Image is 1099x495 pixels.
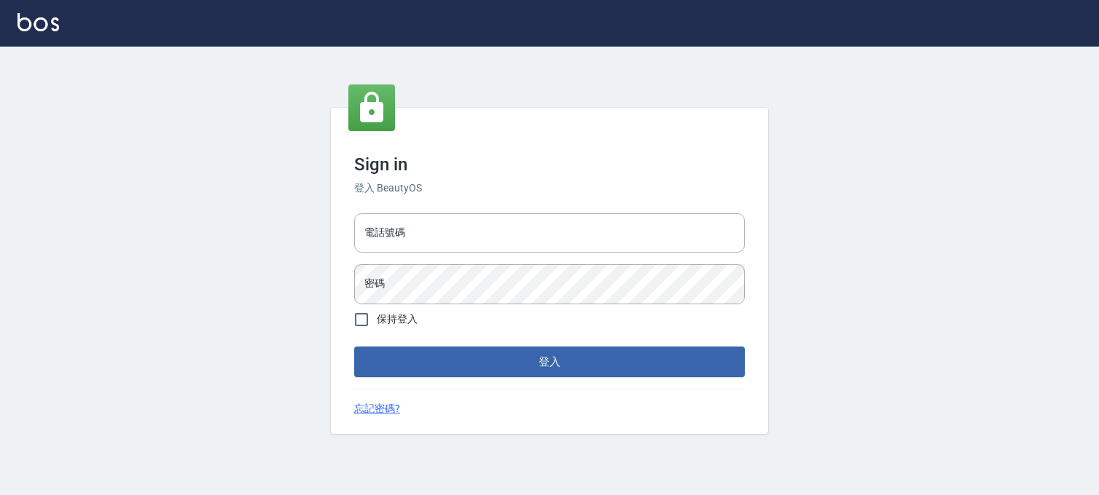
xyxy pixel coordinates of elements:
img: Logo [17,13,59,31]
h6: 登入 BeautyOS [354,181,745,196]
h3: Sign in [354,154,745,175]
span: 保持登入 [377,312,418,327]
button: 登入 [354,346,745,377]
a: 忘記密碼? [354,401,400,416]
